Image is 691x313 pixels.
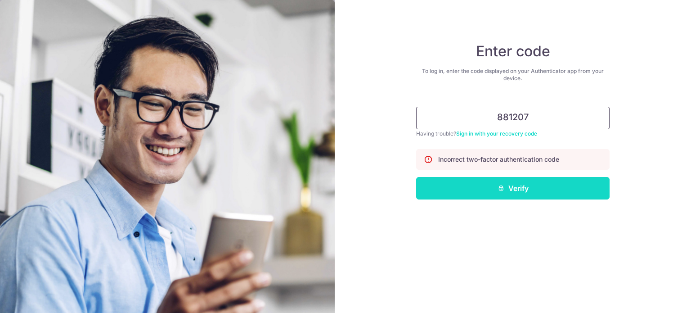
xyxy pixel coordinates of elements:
[416,42,610,60] h4: Enter code
[438,155,559,164] p: Incorrect two-factor authentication code
[416,177,610,200] button: Verify
[416,107,610,129] input: Enter 6 digit code
[456,130,537,137] a: Sign in with your recovery code
[416,129,610,138] div: Having trouble?
[416,68,610,82] div: To log in, enter the code displayed on your Authenticator app from your device.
